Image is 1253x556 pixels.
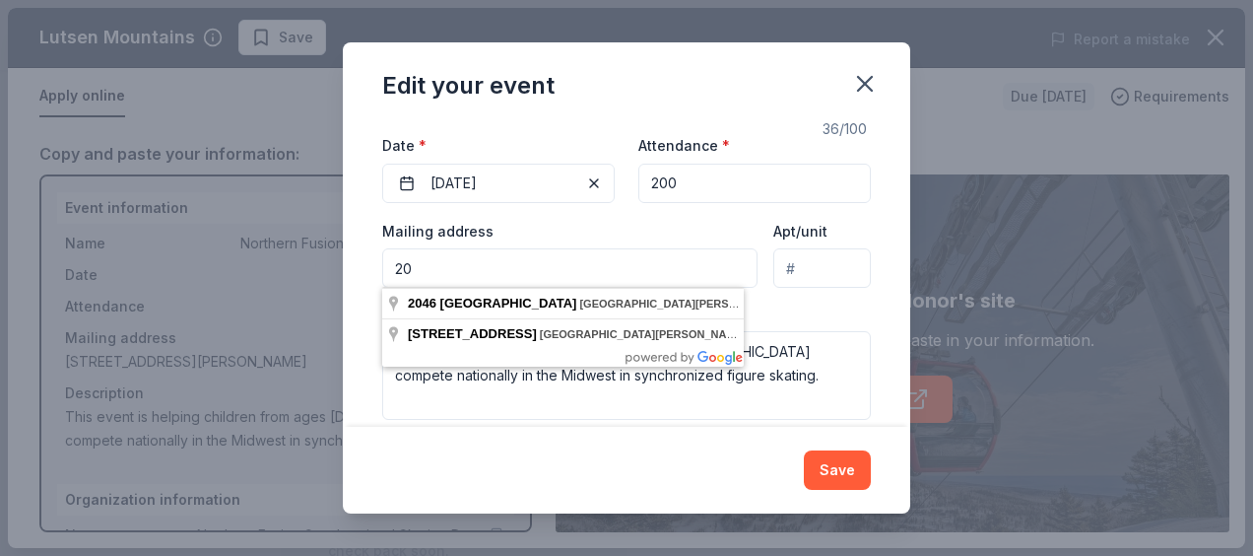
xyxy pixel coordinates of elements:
span: , 9, [GEOGRAPHIC_DATA] [579,298,957,310]
span: [GEOGRAPHIC_DATA][PERSON_NAME] [579,298,786,310]
span: , 9, [GEOGRAPHIC_DATA] [540,328,918,340]
label: Apt/unit [773,222,827,242]
span: [GEOGRAPHIC_DATA][PERSON_NAME] [540,328,747,340]
div: Edit your event [382,70,555,102]
input: Enter a US address [382,248,758,288]
button: Save [804,451,871,490]
span: [STREET_ADDRESS] [408,326,537,341]
label: Date [382,136,615,156]
label: Mailing address [382,222,494,242]
span: [GEOGRAPHIC_DATA] [440,296,577,311]
input: 20 [638,164,871,203]
span: 2046 [408,296,436,311]
button: [DATE] [382,164,615,203]
input: # [773,248,871,288]
textarea: This event is helping children from ages [DEMOGRAPHIC_DATA] compete nationally in the Midwest in ... [382,331,871,420]
div: 36 /100 [823,117,871,141]
label: Attendance [638,136,730,156]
